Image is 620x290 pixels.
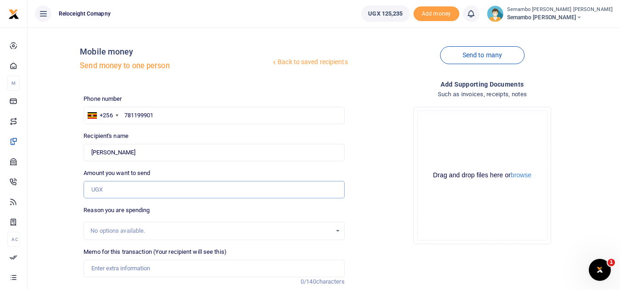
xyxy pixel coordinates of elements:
[84,131,128,141] label: Recipient's name
[352,89,613,99] h4: Such as invoices, receipts, notes
[8,10,19,17] a: logo-small logo-large logo-large
[84,206,150,215] label: Reason you are spending
[361,5,409,22] a: UGX 125,235
[413,10,459,16] a: Add money
[84,107,121,124] div: Uganda: +256
[487,5,613,22] a: profile-user Semambo [PERSON_NAME] [PERSON_NAME] Semambo [PERSON_NAME]
[511,172,531,178] button: browse
[100,111,112,120] div: +256
[84,94,122,104] label: Phone number
[84,107,344,124] input: Enter phone number
[271,54,348,71] a: Back to saved recipients
[84,247,227,257] label: Memo for this transaction (Your recipient will see this)
[608,259,615,266] span: 1
[413,6,459,22] span: Add money
[357,5,413,22] li: Wallet ballance
[440,46,525,64] a: Send to many
[316,278,345,285] span: characters
[413,107,551,244] div: File Uploader
[80,61,271,71] h5: Send money to one person
[7,232,20,247] li: Ac
[301,278,316,285] span: 0/140
[80,47,271,57] h4: Mobile money
[84,169,150,178] label: Amount you want to send
[418,171,547,180] div: Drag and drop files here or
[84,181,344,198] input: UGX
[7,76,20,91] li: M
[368,9,402,18] span: UGX 125,235
[84,144,344,161] input: Loading name...
[589,259,611,281] iframe: Intercom live chat
[507,6,613,14] small: Semambo [PERSON_NAME] [PERSON_NAME]
[84,260,344,277] input: Enter extra information
[55,10,114,18] span: Reloceight comapny
[413,6,459,22] li: Toup your wallet
[352,79,613,89] h4: Add supporting Documents
[507,13,613,22] span: Semambo [PERSON_NAME]
[487,5,503,22] img: profile-user
[90,226,331,235] div: No options available.
[8,9,19,20] img: logo-small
